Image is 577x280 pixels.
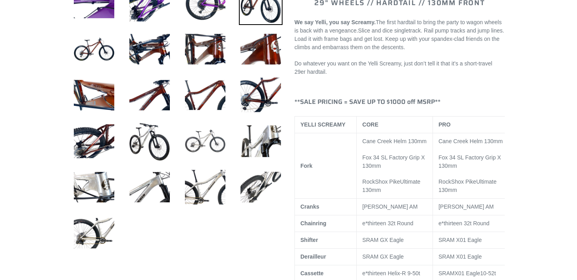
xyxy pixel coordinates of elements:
[239,165,283,209] img: Load image into Gallery viewer, YELLI SCREAMY - Complete Bike
[300,220,326,226] b: Chainring
[72,211,116,255] img: Load image into Gallery viewer, YELLI SCREAMY - Complete Bike
[72,165,116,209] img: Load image into Gallery viewer, YELLI SCREAMY - Complete Bike
[366,253,404,260] span: RAM GX Eagle
[72,27,116,71] img: Load image into Gallery viewer, YELLI SCREAMY - Complete Bike
[433,232,512,249] td: SRAM X01 Eagle
[454,270,480,276] span: X01 Eagle
[439,203,494,210] span: [PERSON_NAME] AM
[439,270,442,276] span: S
[128,27,171,71] img: Load image into Gallery viewer, YELLI SCREAMY - Complete Bike
[362,153,427,170] p: Fox 34 SL Factory Grip X 130mm
[300,121,346,128] b: YELLI SCREAMY
[239,119,283,163] img: Load image into Gallery viewer, YELLI SCREAMY - Complete Bike
[439,178,476,185] span: RockShox Pike
[442,270,454,276] span: RAM
[439,153,506,170] p: Fox 34 SL Factory Grip X 130mm
[183,73,227,117] img: Load image into Gallery viewer, YELLI SCREAMY - Complete Bike
[294,60,492,75] span: Do whatever you want on the Yelli Screamy, just don’t tell it that it’s a short-travel 29er hardt...
[300,163,312,169] b: Fork
[183,27,227,71] img: Load image into Gallery viewer, YELLI SCREAMY - Complete Bike
[239,27,283,71] img: Load image into Gallery viewer, YELLI SCREAMY - Complete Bike
[294,18,505,52] p: Slice and dice singletrack. Rail pump tracks and jump lines. Load it with frame bags and get lost...
[300,237,318,243] b: Shifter
[300,253,326,260] b: Derailleur
[294,98,505,105] h4: **SALE PRICING = SAVE UP TO $1000 off MSRP**
[300,270,323,276] b: Cassette
[362,121,378,128] b: CORE
[439,220,489,226] span: e*thirteen 32t Round
[362,253,366,260] span: S
[362,203,417,210] span: [PERSON_NAME] AM
[183,119,227,163] img: Load image into Gallery viewer, YELLI SCREAMY - Complete Bike
[294,19,502,34] span: The first hardtail to bring the party to wagon wheels is back with a vengeance.
[128,119,171,163] img: Load image into Gallery viewer, YELLI SCREAMY - Complete Bike
[183,165,227,209] img: Load image into Gallery viewer, YELLI SCREAMY - Complete Bike
[439,137,506,146] p: Cane Creek Helm 130mm
[300,203,319,210] b: Cranks
[72,73,116,117] img: Load image into Gallery viewer, YELLI SCREAMY - Complete Bike
[128,73,171,117] img: Load image into Gallery viewer, YELLI SCREAMY - Complete Bike
[362,220,413,226] span: e*thirteen 32t Round
[128,165,171,209] img: Load image into Gallery viewer, YELLI SCREAMY - Complete Bike
[362,178,400,185] span: RockShox Pike
[294,19,376,25] b: We say Yelli, you say Screamy.
[362,137,427,146] p: Cane Creek Helm 130mm
[72,119,116,163] img: Load image into Gallery viewer, YELLI SCREAMY - Complete Bike
[433,249,512,265] td: SRAM X01 Eagle
[357,232,433,249] td: SRAM GX Eagle
[239,73,283,117] img: Load image into Gallery viewer, YELLI SCREAMY - Complete Bike
[439,121,450,128] b: PRO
